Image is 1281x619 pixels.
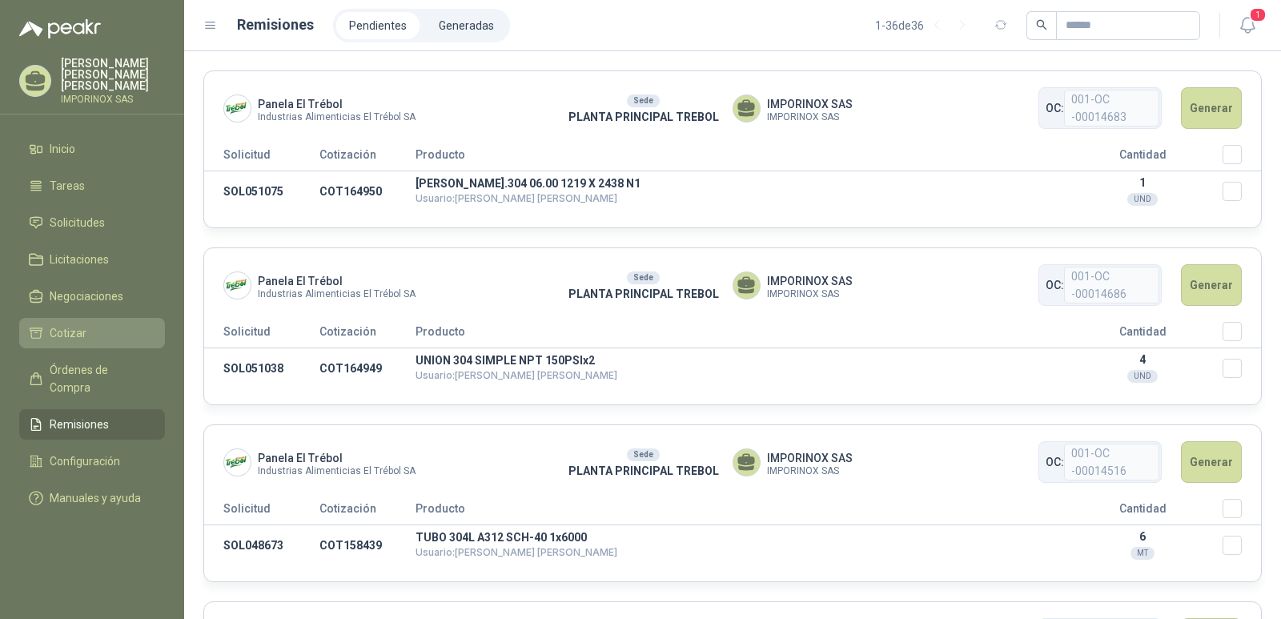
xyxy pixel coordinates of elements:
[204,145,319,171] th: Solicitud
[627,94,660,107] div: Sede
[204,499,319,525] th: Solicitud
[416,369,617,381] span: Usuario: [PERSON_NAME] [PERSON_NAME]
[1046,453,1064,471] span: OC:
[50,140,75,158] span: Inicio
[224,449,251,476] img: Company Logo
[258,272,416,290] span: Panela El Trébol
[19,355,165,403] a: Órdenes de Compra
[554,462,733,480] p: PLANTA PRINCIPAL TREBOL
[1062,176,1223,189] p: 1
[19,446,165,476] a: Configuración
[1223,525,1261,566] td: Seleccionar/deseleccionar
[767,290,853,299] span: IMPORINOX SAS
[1249,7,1267,22] span: 1
[19,244,165,275] a: Licitaciones
[50,287,123,305] span: Negociaciones
[416,532,1062,543] p: TUBO 304L A312 SCH-40 1x6000
[258,95,416,113] span: Panela El Trébol
[416,145,1062,171] th: Producto
[50,416,109,433] span: Remisiones
[767,95,853,113] span: IMPORINOX SAS
[1062,322,1223,348] th: Cantidad
[1223,348,1261,389] td: Seleccionar/deseleccionar
[416,192,617,204] span: Usuario: [PERSON_NAME] [PERSON_NAME]
[627,448,660,461] div: Sede
[204,348,319,389] td: SOL051038
[416,322,1062,348] th: Producto
[1064,267,1159,303] span: 001-OC -00014686
[1223,322,1261,348] th: Seleccionar/deseleccionar
[554,108,733,126] p: PLANTA PRINCIPAL TREBOL
[61,58,165,91] p: [PERSON_NAME] [PERSON_NAME] [PERSON_NAME]
[50,214,105,231] span: Solicitudes
[416,546,617,558] span: Usuario: [PERSON_NAME] [PERSON_NAME]
[19,207,165,238] a: Solicitudes
[875,13,975,38] div: 1 - 36 de 36
[258,290,416,299] span: Industrias Alimenticias El Trébol SA
[1064,90,1159,127] span: 001-OC -00014683
[1223,171,1261,212] td: Seleccionar/deseleccionar
[237,14,314,36] h1: Remisiones
[554,285,733,303] p: PLANTA PRINCIPAL TREBOL
[50,324,86,342] span: Cotizar
[19,318,165,348] a: Cotizar
[258,449,416,467] span: Panela El Trébol
[319,171,416,212] td: COT164950
[336,12,420,39] a: Pendientes
[19,134,165,164] a: Inicio
[1127,193,1158,206] div: UND
[1223,499,1261,525] th: Seleccionar/deseleccionar
[19,19,101,38] img: Logo peakr
[1036,19,1047,30] span: search
[50,251,109,268] span: Licitaciones
[1181,264,1242,306] button: Generar
[50,177,85,195] span: Tareas
[50,489,141,507] span: Manuales y ayuda
[1062,353,1223,366] p: 4
[319,348,416,389] td: COT164949
[319,145,416,171] th: Cotización
[426,12,507,39] a: Generadas
[1062,530,1223,543] p: 6
[627,271,660,284] div: Sede
[416,499,1062,525] th: Producto
[61,94,165,104] p: IMPORINOX SAS
[204,525,319,566] td: SOL048673
[1046,276,1064,294] span: OC:
[1046,99,1064,117] span: OC:
[1064,444,1159,480] span: 001-OC -00014516
[1062,499,1223,525] th: Cantidad
[204,171,319,212] td: SOL051075
[319,525,416,566] td: COT158439
[258,467,416,476] span: Industrias Alimenticias El Trébol SA
[1223,145,1261,171] th: Seleccionar/deseleccionar
[319,322,416,348] th: Cotización
[416,178,1062,189] p: [PERSON_NAME].304 06.00 1219 X 2438 N1
[50,452,120,470] span: Configuración
[1181,87,1242,129] button: Generar
[204,322,319,348] th: Solicitud
[767,272,853,290] span: IMPORINOX SAS
[19,281,165,312] a: Negociaciones
[258,113,416,122] span: Industrias Alimenticias El Trébol SA
[767,467,853,476] span: IMPORINOX SAS
[767,449,853,467] span: IMPORINOX SAS
[767,113,853,122] span: IMPORINOX SAS
[224,272,251,299] img: Company Logo
[1130,547,1155,560] div: MT
[19,171,165,201] a: Tareas
[416,355,1062,366] p: UNION 304 SIMPLE NPT 150PSIx2
[319,499,416,525] th: Cotización
[224,95,251,122] img: Company Logo
[1127,370,1158,383] div: UND
[50,361,150,396] span: Órdenes de Compra
[1233,11,1262,40] button: 1
[19,483,165,513] a: Manuales y ayuda
[1181,441,1242,483] button: Generar
[1062,145,1223,171] th: Cantidad
[19,409,165,440] a: Remisiones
